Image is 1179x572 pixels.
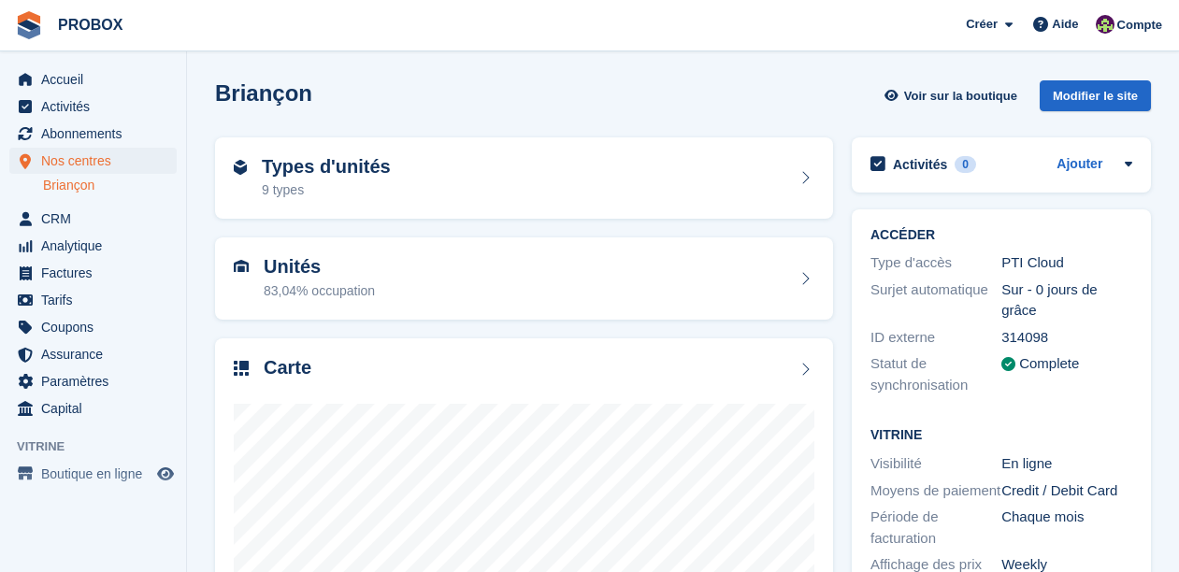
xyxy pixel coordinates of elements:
[1001,252,1132,274] div: PTI Cloud
[1001,507,1132,549] div: Chaque mois
[41,121,153,147] span: Abonnements
[43,177,177,194] a: Briançon
[215,237,833,320] a: Unités 83,04% occupation
[1096,15,1114,34] img: Jackson Collins
[870,353,1001,395] div: Statut de synchronisation
[883,80,1025,111] a: Voir sur la boutique
[9,206,177,232] a: menu
[9,461,177,487] a: menu
[41,233,153,259] span: Analytique
[9,233,177,259] a: menu
[41,368,153,394] span: Paramètres
[1040,80,1151,111] div: Modifier le site
[1019,353,1079,375] div: Complete
[41,314,153,340] span: Coupons
[215,80,312,106] h2: Briançon
[1057,154,1102,176] a: Ajouter
[264,256,375,278] h2: Unités
[9,287,177,313] a: menu
[9,260,177,286] a: menu
[154,463,177,485] a: Boutique d'aperçu
[1117,16,1162,35] span: Compte
[870,279,1001,322] div: Surjet automatique
[870,480,1001,502] div: Moyens de paiement
[15,11,43,39] img: stora-icon-8386f47178a22dfd0bd8f6a31ec36ba5ce8667c1dd55bd0f319d3a0aa187defe.svg
[41,148,153,174] span: Nos centres
[9,148,177,174] a: menu
[9,314,177,340] a: menu
[17,437,186,456] span: Vitrine
[41,395,153,422] span: Capital
[870,507,1001,549] div: Période de facturation
[41,461,153,487] span: Boutique en ligne
[41,260,153,286] span: Factures
[1001,327,1132,349] div: 314098
[264,281,375,301] div: 83,04% occupation
[264,357,311,379] h2: Carte
[262,156,391,178] h2: Types d'unités
[893,156,947,173] h2: Activités
[955,156,976,173] div: 0
[41,287,153,313] span: Tarifs
[41,66,153,93] span: Accueil
[1001,480,1132,502] div: Credit / Debit Card
[234,361,249,376] img: map-icn-33ee37083ee616e46c38cad1a60f524a97daa1e2b2c8c0bc3eb3415660979fc1.svg
[1001,453,1132,475] div: En ligne
[9,66,177,93] a: menu
[50,9,130,40] a: PROBOX
[870,428,1132,443] h2: Vitrine
[1040,80,1151,119] a: Modifier le site
[9,368,177,394] a: menu
[870,252,1001,274] div: Type d'accès
[234,160,247,175] img: unit-type-icn-2b2737a686de81e16bb02015468b77c625bbabd49415b5ef34ead5e3b44a266d.svg
[870,453,1001,475] div: Visibilité
[9,395,177,422] a: menu
[966,15,998,34] span: Créer
[1001,279,1132,322] div: Sur - 0 jours de grâce
[904,87,1017,106] span: Voir sur la boutique
[1052,15,1078,34] span: Aide
[215,137,833,220] a: Types d'unités 9 types
[234,260,249,273] img: unit-icn-7be61d7bf1b0ce9d3e12c5938cc71ed9869f7b940bace4675aadf7bd6d80202e.svg
[870,228,1132,243] h2: ACCÉDER
[870,327,1001,349] div: ID externe
[9,93,177,120] a: menu
[41,93,153,120] span: Activités
[9,121,177,147] a: menu
[41,206,153,232] span: CRM
[41,341,153,367] span: Assurance
[262,180,391,200] div: 9 types
[9,341,177,367] a: menu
